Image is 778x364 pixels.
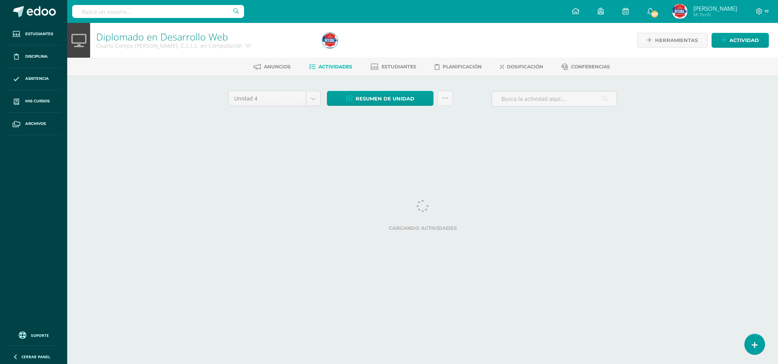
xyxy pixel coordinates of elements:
span: [PERSON_NAME] [693,5,737,12]
a: Estudiantes [6,23,61,45]
span: Mi Perfil [693,11,737,18]
a: Asistencia [6,68,61,91]
h1: Diplomado en Desarrollo Web [96,31,313,42]
span: Unidad 4 [234,91,300,106]
div: Cuarto Compu Bach. C.C.L.L. en Computación 'A' [96,42,313,49]
a: Resumen de unidad [327,91,433,106]
span: Estudiantes [382,64,416,70]
span: Estudiantes [25,31,53,37]
a: Anuncios [254,61,291,73]
a: Conferencias [561,61,610,73]
a: Disciplina [6,45,61,68]
a: Estudiantes [370,61,416,73]
img: 5b05793df8038e2f74dd67e63a03d3f6.png [672,4,687,19]
span: Cerrar panel [21,354,50,359]
input: Busca la actividad aquí... [492,91,617,106]
span: 187 [650,10,659,18]
a: Archivos [6,113,61,135]
span: Dosificación [507,64,543,70]
span: Asistencia [25,76,49,82]
span: Resumen de unidad [356,92,414,106]
a: Unidad 4 [228,91,320,106]
a: Planificación [435,61,482,73]
span: Archivos [25,121,46,127]
a: Actividades [309,61,352,73]
span: Herramientas [655,33,698,47]
a: Soporte [9,330,58,340]
label: Cargando actividades [228,225,618,231]
a: Actividad [712,33,769,48]
span: Actividades [319,64,352,70]
span: Conferencias [571,64,610,70]
span: Disciplina [25,53,48,60]
span: Soporte [31,333,49,338]
span: Mis cursos [25,98,50,104]
a: Dosificación [500,61,543,73]
a: Herramientas [637,33,708,48]
span: Anuncios [264,64,291,70]
a: Mis cursos [6,90,61,113]
input: Busca un usuario... [72,5,244,18]
span: Planificación [443,64,482,70]
img: 5b05793df8038e2f74dd67e63a03d3f6.png [322,33,338,48]
span: Actividad [729,33,759,47]
a: Diplomado en Desarrollo Web [96,30,228,43]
